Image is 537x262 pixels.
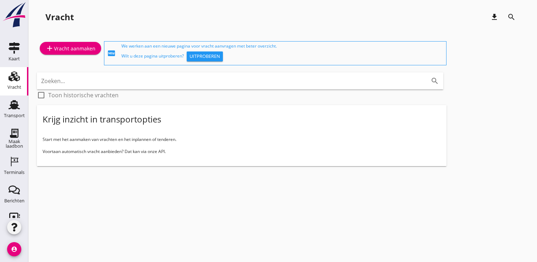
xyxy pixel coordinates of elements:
[187,51,223,61] button: Uitproberen
[121,43,443,64] div: We werken aan een nieuwe pagina voor vracht aanvragen met beter overzicht. Wilt u deze pagina uit...
[431,77,439,85] i: search
[43,136,441,143] p: Start met het aanmaken van vrachten en het inplannen of tenderen.
[43,114,161,125] div: Krijg inzicht in transportopties
[40,42,101,55] a: Vracht aanmaken
[107,49,116,58] i: fiber_new
[9,56,20,61] div: Kaart
[48,92,119,99] label: Toon historische vrachten
[190,53,220,60] div: Uitproberen
[43,148,441,155] p: Voortaan automatisch vracht aanbieden? Dat kan via onze API.
[4,198,24,203] div: Berichten
[45,11,74,23] div: Vracht
[4,113,25,118] div: Transport
[45,44,95,53] div: Vracht aanmaken
[1,2,27,28] img: logo-small.a267ee39.svg
[4,170,24,175] div: Terminals
[490,13,499,21] i: download
[45,44,54,53] i: add
[507,13,516,21] i: search
[41,75,419,87] input: Zoeken...
[7,85,21,89] div: Vracht
[7,242,21,256] i: account_circle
